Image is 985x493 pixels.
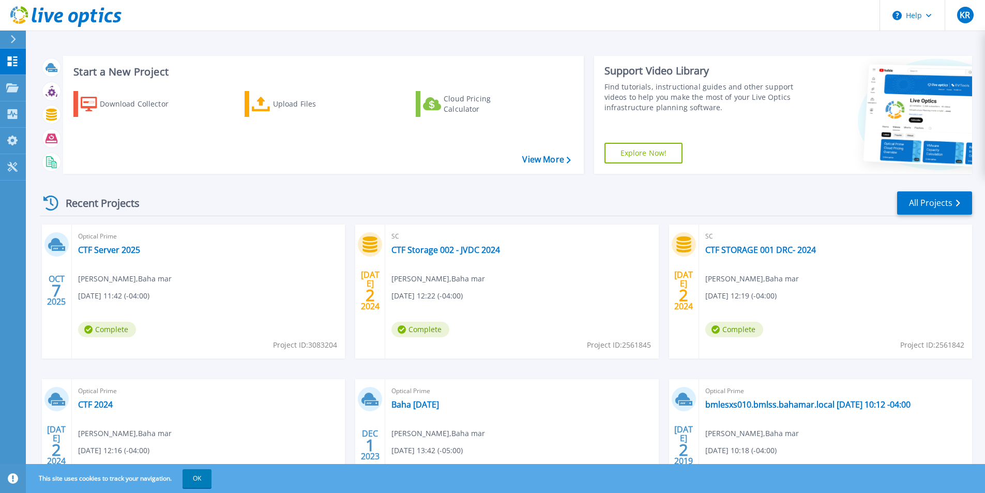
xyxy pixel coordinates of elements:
a: Download Collector [73,91,189,117]
span: This site uses cookies to track your navigation. [28,469,211,488]
div: Download Collector [100,94,183,114]
div: DEC 2023 [360,426,380,464]
span: [PERSON_NAME] , Baha mar [705,428,799,439]
span: KR [960,11,970,19]
a: CTF 2024 [78,399,113,410]
span: [DATE] 13:42 (-05:00) [391,445,463,456]
a: CTF Storage 002 - JVDC 2024 [391,245,500,255]
div: OCT 2025 [47,272,66,309]
span: Complete [391,322,449,337]
div: Support Video Library [604,64,797,78]
span: 1 [366,441,375,450]
div: Upload Files [273,94,356,114]
span: [PERSON_NAME] , Baha mar [391,273,485,285]
span: Project ID: 3083204 [273,339,337,351]
div: Recent Projects [40,190,154,216]
span: [PERSON_NAME] , Baha mar [78,273,172,285]
span: [DATE] 12:22 (-04:00) [391,290,463,302]
div: Cloud Pricing Calculator [444,94,526,114]
span: Project ID: 2561842 [900,339,964,351]
a: Cloud Pricing Calculator [416,91,531,117]
a: All Projects [897,191,972,215]
a: bmlesxs010.bmlss.bahamar.local [DATE] 10:12 -04:00 [705,399,911,410]
span: Project ID: 2561845 [587,339,651,351]
span: [PERSON_NAME] , Baha mar [705,273,799,285]
div: [DATE] 2024 [674,272,693,309]
span: 2 [52,445,61,454]
h3: Start a New Project [73,66,570,78]
span: [DATE] 12:19 (-04:00) [705,290,777,302]
span: 7 [52,286,61,295]
div: [DATE] 2024 [360,272,380,309]
span: [DATE] 11:42 (-04:00) [78,290,149,302]
span: SC [705,231,966,242]
span: Complete [705,322,763,337]
span: [DATE] 10:18 (-04:00) [705,445,777,456]
span: [DATE] 12:16 (-04:00) [78,445,149,456]
span: [PERSON_NAME] , Baha mar [391,428,485,439]
a: Explore Now! [604,143,683,163]
span: Optical Prime [78,231,339,242]
a: Upload Files [245,91,360,117]
a: CTF STORAGE 001 DRC- 2024 [705,245,816,255]
div: Find tutorials, instructional guides and other support videos to help you make the most of your L... [604,82,797,113]
span: 2 [679,291,688,300]
span: Optical Prime [391,385,652,397]
span: [PERSON_NAME] , Baha mar [78,428,172,439]
span: 2 [679,445,688,454]
div: [DATE] 2019 [674,426,693,464]
div: [DATE] 2024 [47,426,66,464]
a: View More [522,155,570,165]
a: Baha [DATE] [391,399,439,410]
span: Optical Prime [705,385,966,397]
span: Complete [78,322,136,337]
span: 2 [366,291,375,300]
button: OK [183,469,211,488]
span: SC [391,231,652,242]
span: Optical Prime [78,385,339,397]
a: CTF Server 2025 [78,245,140,255]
